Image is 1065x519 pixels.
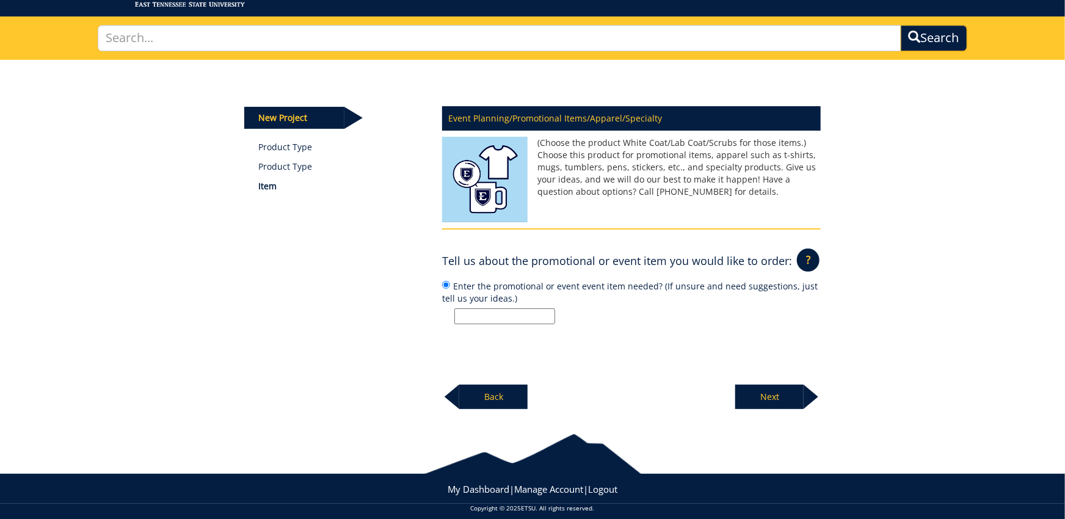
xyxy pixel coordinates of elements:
[259,180,424,192] p: Item
[442,106,821,131] p: Event Planning/Promotional Items/Apparel/Specialty
[797,249,820,272] p: ?
[259,161,424,173] p: Product Type
[588,483,617,495] a: Logout
[735,385,804,409] p: Next
[514,483,583,495] a: Manage Account
[459,385,528,409] p: Back
[522,504,536,512] a: ETSU
[442,255,792,267] h4: Tell us about the promotional or event item you would like to order:
[448,483,509,495] a: My Dashboard
[244,107,344,129] p: New Project
[442,281,450,289] input: Enter the promotional or event event item needed? (If unsure and need suggestions, just tell us y...
[442,137,821,198] p: (Choose the product White Coat/Lab Coat/Scrubs for those items.) Choose this product for promotio...
[442,279,821,324] label: Enter the promotional or event event item needed? (If unsure and need suggestions, just tell us y...
[454,308,555,324] input: Enter the promotional or event event item needed? (If unsure and need suggestions, just tell us y...
[901,25,967,51] button: Search
[259,141,424,153] a: Product Type
[98,25,901,51] input: Search...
